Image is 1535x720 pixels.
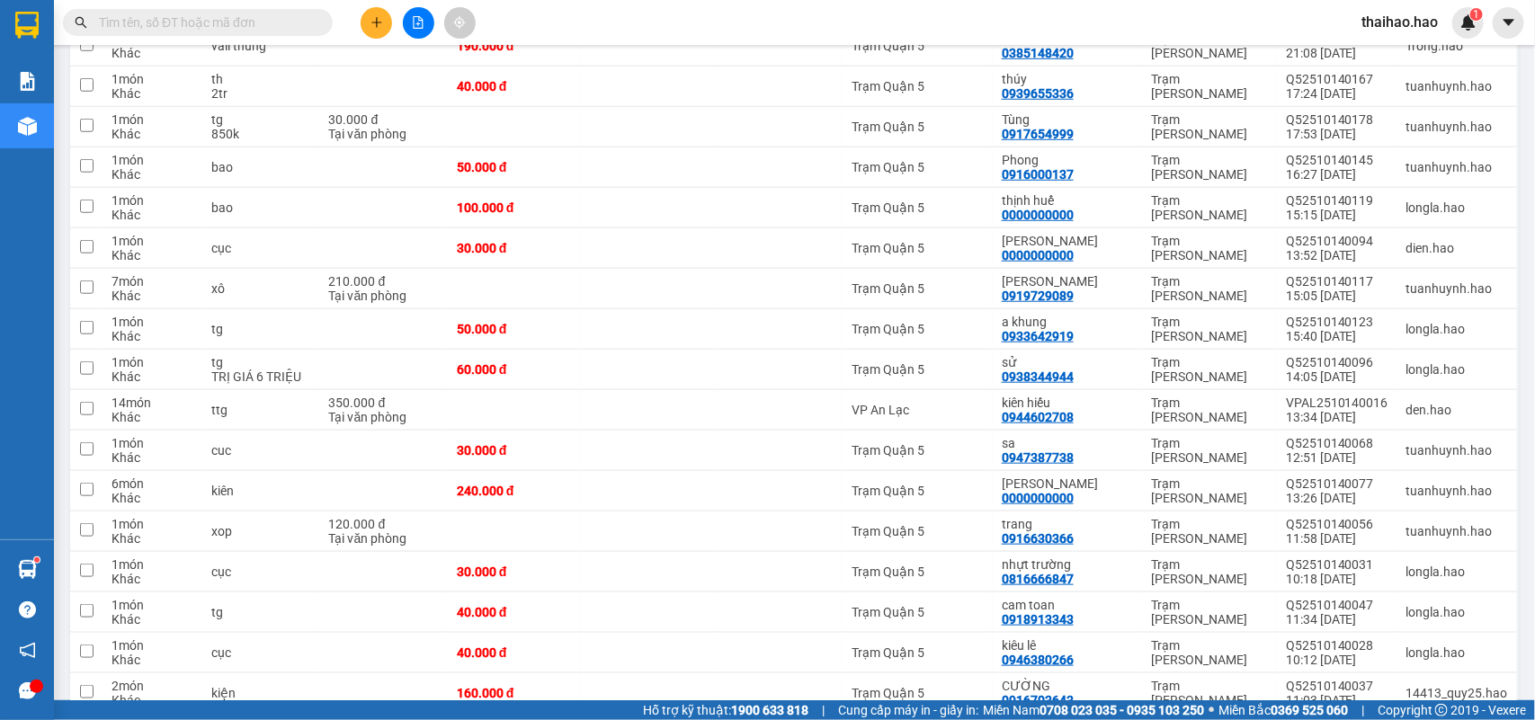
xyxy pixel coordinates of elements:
div: 17:24 [DATE] [1286,86,1388,101]
div: 0939655336 [1002,86,1074,101]
div: 0947387738 [1002,450,1074,465]
span: copyright [1435,704,1448,716]
div: Tại văn phòng [329,289,439,303]
div: 40.000 đ [457,605,572,619]
div: 190.000 đ [457,39,572,53]
img: solution-icon [18,72,37,91]
div: Trạm [PERSON_NAME] [1151,436,1268,465]
div: Trạm Quận 5 [852,524,984,538]
div: TRỊ GIÁ 6 TRIỆU [211,369,310,384]
button: plus [361,7,392,39]
div: sử [1002,355,1133,369]
div: 0946380266 [1002,653,1074,667]
div: 10:18 [DATE] [1286,572,1388,586]
div: 350.000 đ [329,396,439,410]
div: 1 món [112,355,193,369]
sup: 1 [1470,8,1483,21]
div: 0917654999 [1002,127,1074,141]
div: xô [211,281,310,296]
div: Khác [112,248,193,262]
div: Q52510140117 [1286,274,1388,289]
div: Khác [112,491,193,505]
div: a khung [1002,315,1133,329]
span: thaihao.hao [1347,11,1452,33]
img: logo-vxr [15,12,39,39]
div: 15:40 [DATE] [1286,329,1388,343]
div: CƯỜNG [1002,679,1133,693]
div: 1 món [112,436,193,450]
span: message [19,682,36,699]
li: Hotline: 02839552959 [168,67,752,89]
div: 50.000 đ [457,322,572,336]
div: 40.000 đ [457,79,572,93]
div: 1 món [112,557,193,572]
div: longla.hao [1406,564,1508,579]
div: 10:12 [DATE] [1286,653,1388,667]
div: 30.000 đ [329,112,439,127]
div: 0944602708 [1002,410,1074,424]
div: Khác [112,612,193,627]
div: sa [1002,436,1133,450]
div: Q52510140096 [1286,355,1388,369]
div: 0919729089 [1002,289,1074,303]
div: Trạm Quận 5 [852,564,984,579]
div: 17:53 [DATE] [1286,127,1388,141]
div: Khác [112,127,193,141]
div: Trạm [PERSON_NAME] [1151,679,1268,707]
div: 240.000 đ [457,484,572,498]
div: Trạm [PERSON_NAME] [1151,193,1268,222]
div: 160.000 đ [457,686,572,700]
div: ttg [211,403,310,417]
div: Trạm [PERSON_NAME] [1151,31,1268,60]
div: Trạm [PERSON_NAME] [1151,598,1268,627]
div: 60.000 đ [457,362,572,377]
div: Trạm [PERSON_NAME] [1151,355,1268,384]
div: 0916630366 [1002,531,1074,546]
div: 1 món [112,193,193,208]
div: 0916000137 [1002,167,1074,182]
div: Q52510140028 [1286,638,1388,653]
div: 14 món [112,396,193,410]
div: Q52510140068 [1286,436,1388,450]
div: 0385148420 [1002,46,1074,60]
div: 1 món [112,598,193,612]
span: aim [453,16,466,29]
div: Trạm [PERSON_NAME] [1151,396,1268,424]
div: 100.000 đ [457,200,572,215]
div: 0938344944 [1002,369,1074,384]
div: kiện [211,686,310,700]
div: 30.000 đ [457,564,572,579]
div: 2 món [112,679,193,693]
div: Tại văn phòng [329,531,439,546]
b: GỬI : Trạm [PERSON_NAME] [22,130,339,160]
div: den.hao [1406,403,1508,417]
div: dien.hao [1406,241,1508,255]
span: Miền Nam [983,700,1204,720]
div: 11:58 [DATE] [1286,531,1388,546]
div: Q52510140123 [1286,315,1388,329]
div: 0916703643 [1002,693,1074,707]
span: | [1361,700,1364,720]
div: Trạm Quận 5 [852,645,984,660]
span: Miền Bắc [1218,700,1348,720]
div: Khác [112,531,193,546]
div: 7 món [112,274,193,289]
div: VPAL2510140016 [1286,396,1388,410]
img: warehouse-icon [18,117,37,136]
div: 16:27 [DATE] [1286,167,1388,182]
div: Trạm [PERSON_NAME] [1151,274,1268,303]
span: file-add [412,16,424,29]
div: 0000000000 [1002,208,1074,222]
div: 15:05 [DATE] [1286,289,1388,303]
div: longla.hao [1406,605,1508,619]
strong: 1900 633 818 [731,703,808,717]
div: 6 món [112,476,193,491]
div: Khác [112,693,193,707]
div: 210.000 đ [329,274,439,289]
div: cục [211,564,310,579]
img: logo.jpg [22,22,112,112]
div: Tại văn phòng [329,410,439,424]
div: bao [211,160,310,174]
div: tuanhuynh.hao [1406,524,1508,538]
div: Trạm Quận 5 [852,241,984,255]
